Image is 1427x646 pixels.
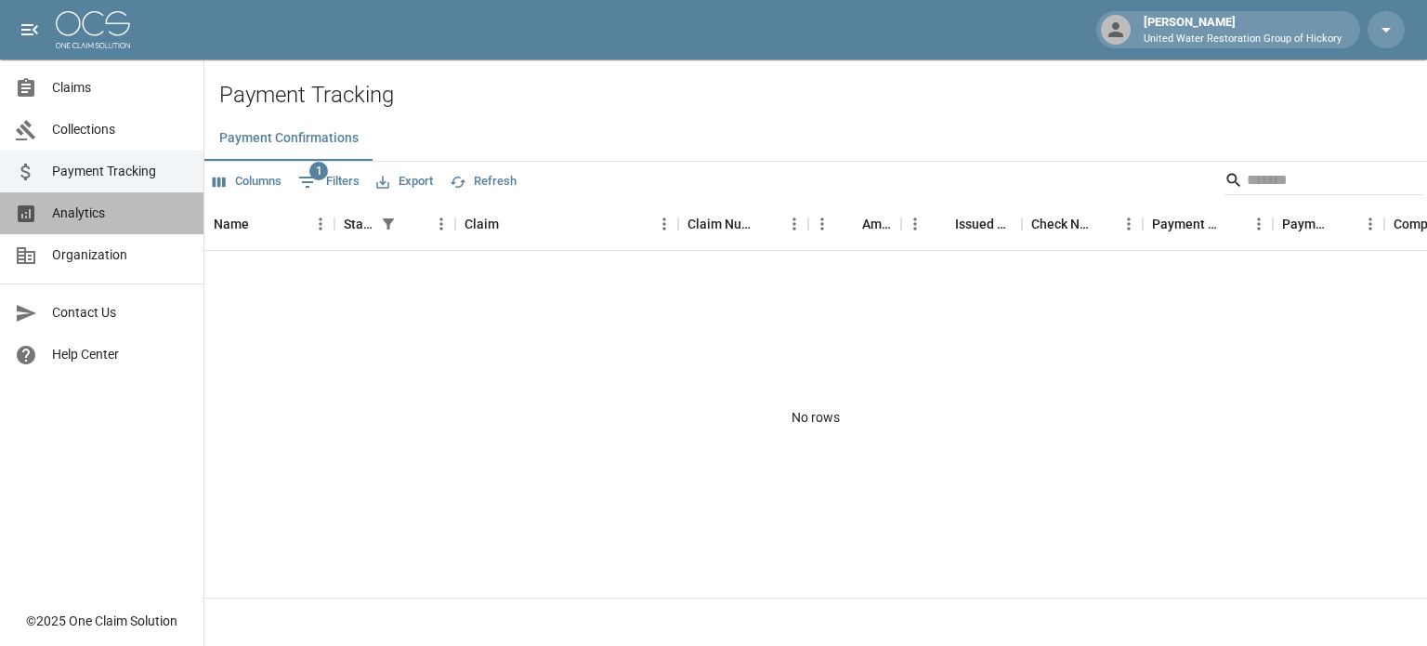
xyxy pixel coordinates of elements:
[294,167,364,197] button: Show filters
[214,198,249,250] div: Name
[375,211,401,237] button: Show filters
[1136,13,1349,46] div: [PERSON_NAME]
[375,211,401,237] div: 1 active filter
[1152,198,1219,250] div: Payment Method
[808,198,901,250] div: Amount
[219,82,1427,109] h2: Payment Tracking
[445,167,521,196] button: Refresh
[1282,198,1330,250] div: Payment Type
[26,612,177,630] div: © 2025 One Claim Solution
[1144,32,1342,47] p: United Water Restoration Group of Hickory
[249,211,275,237] button: Sort
[1089,211,1115,237] button: Sort
[208,167,286,196] button: Select columns
[52,204,189,223] span: Analytics
[1356,210,1384,238] button: Menu
[1115,210,1143,238] button: Menu
[499,211,525,237] button: Sort
[1219,211,1245,237] button: Sort
[427,210,455,238] button: Menu
[1143,198,1273,250] div: Payment Method
[780,210,808,238] button: Menu
[344,198,375,250] div: Status
[650,210,678,238] button: Menu
[204,251,1427,584] div: No rows
[52,345,189,364] span: Help Center
[1224,165,1423,199] div: Search
[204,116,373,161] button: Payment Confirmations
[929,211,955,237] button: Sort
[465,198,499,250] div: Claim
[955,198,1013,250] div: Issued Date
[11,11,48,48] button: open drawer
[52,78,189,98] span: Claims
[334,198,455,250] div: Status
[52,120,189,139] span: Collections
[52,303,189,323] span: Contact Us
[1031,198,1089,250] div: Check Number
[1273,198,1384,250] div: Payment Type
[1330,211,1356,237] button: Sort
[309,162,328,180] span: 1
[52,162,189,181] span: Payment Tracking
[204,198,334,250] div: Name
[862,198,892,250] div: Amount
[754,211,780,237] button: Sort
[1022,198,1143,250] div: Check Number
[401,211,427,237] button: Sort
[204,116,1427,161] div: dynamic tabs
[687,198,754,250] div: Claim Number
[1245,210,1273,238] button: Menu
[372,167,438,196] button: Export
[52,245,189,265] span: Organization
[307,210,334,238] button: Menu
[56,11,130,48] img: ocs-logo-white-transparent.png
[678,198,808,250] div: Claim Number
[455,198,678,250] div: Claim
[901,198,1022,250] div: Issued Date
[901,210,929,238] button: Menu
[808,210,836,238] button: Menu
[836,211,862,237] button: Sort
